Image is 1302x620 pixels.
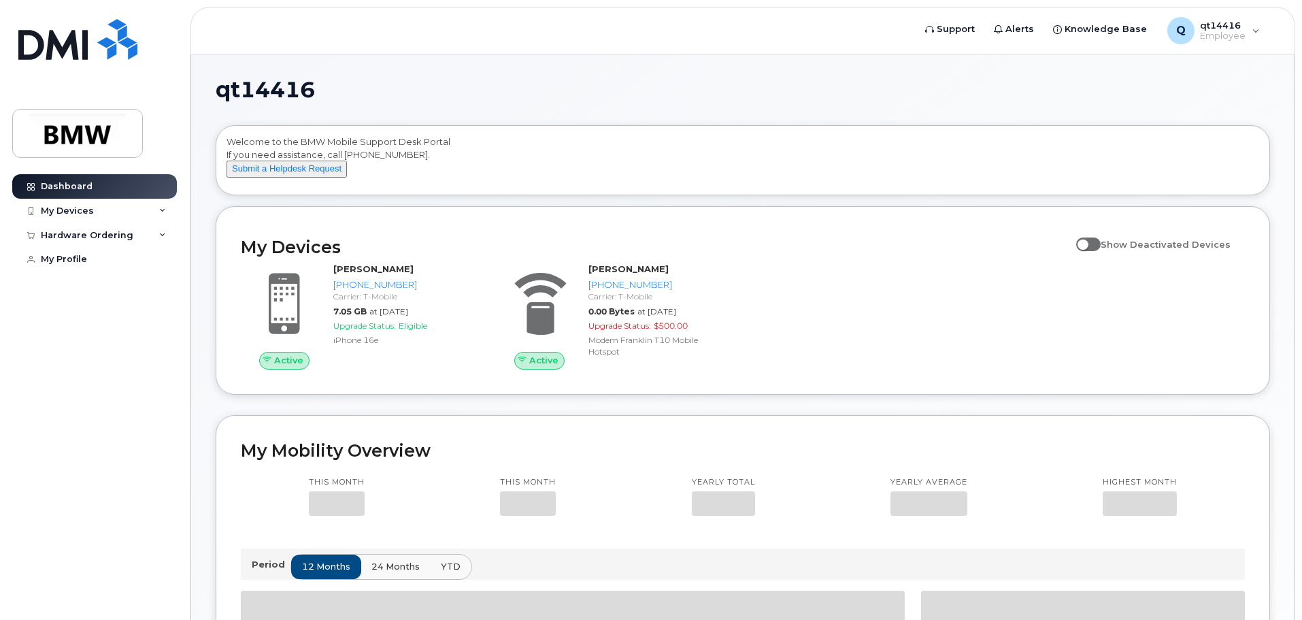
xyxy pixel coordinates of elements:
[241,440,1245,461] h2: My Mobility Overview
[274,354,303,367] span: Active
[637,306,676,316] span: at [DATE]
[692,477,755,488] p: Yearly total
[333,321,396,331] span: Upgrade Status:
[333,334,474,346] div: iPhone 16e
[588,278,729,291] div: [PHONE_NUMBER]
[371,560,420,573] span: 24 months
[241,237,1069,257] h2: My Devices
[227,163,347,174] a: Submit a Helpdesk Request
[1101,239,1231,250] span: Show Deactivated Devices
[588,306,635,316] span: 0.00 Bytes
[654,321,688,331] span: $500.00
[588,291,729,302] div: Carrier: T-Mobile
[241,263,480,369] a: Active[PERSON_NAME][PHONE_NUMBER]Carrier: T-Mobile7.05 GBat [DATE]Upgrade Status:EligibleiPhone 16e
[252,558,290,571] p: Period
[333,263,414,274] strong: [PERSON_NAME]
[1076,231,1087,242] input: Show Deactivated Devices
[333,306,367,316] span: 7.05 GB
[399,321,427,331] span: Eligible
[588,334,729,357] div: Modem Franklin T10 Mobile Hotspot
[227,161,347,178] button: Submit a Helpdesk Request
[588,263,669,274] strong: [PERSON_NAME]
[588,321,651,331] span: Upgrade Status:
[1103,477,1177,488] p: Highest month
[500,477,556,488] p: This month
[529,354,558,367] span: Active
[227,135,1259,190] div: Welcome to the BMW Mobile Support Desk Portal If you need assistance, call [PHONE_NUMBER].
[333,291,474,302] div: Carrier: T-Mobile
[333,278,474,291] div: [PHONE_NUMBER]
[216,80,315,100] span: qt14416
[441,560,461,573] span: YTD
[369,306,408,316] span: at [DATE]
[309,477,365,488] p: This month
[496,263,735,369] a: Active[PERSON_NAME][PHONE_NUMBER]Carrier: T-Mobile0.00 Bytesat [DATE]Upgrade Status:$500.00Modem ...
[890,477,967,488] p: Yearly average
